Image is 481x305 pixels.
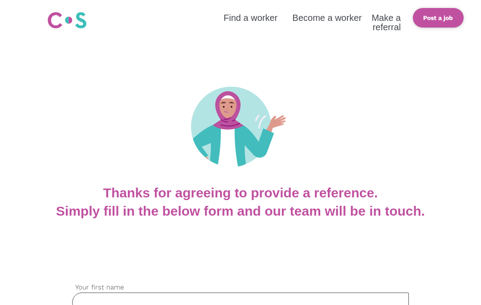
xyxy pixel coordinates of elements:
a: Become a worker [293,13,362,23]
b: Thanks for agreeing to provide a reference. [103,185,378,200]
a: Post a job [413,8,464,28]
a: Make a referral [371,13,403,32]
a: Find a worker [224,13,277,23]
label: Your first name [72,282,409,293]
b: Simply fill in the below form and our team will be in touch. [56,204,425,218]
b: Post a job [423,14,453,21]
